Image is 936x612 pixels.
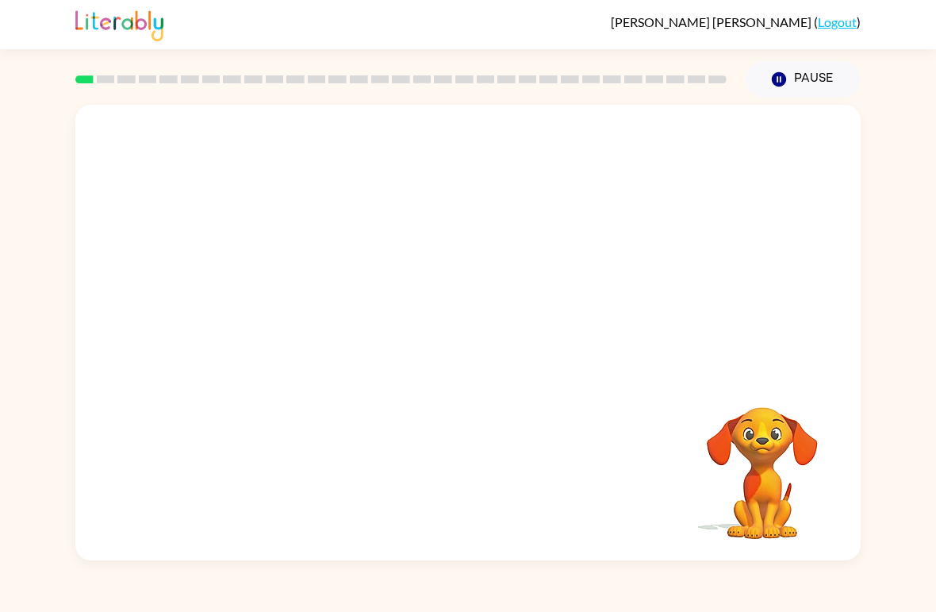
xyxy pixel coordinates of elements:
img: Literably [75,6,163,41]
button: Pause [746,61,861,98]
a: Logout [818,14,857,29]
span: [PERSON_NAME] [PERSON_NAME] [611,14,814,29]
video: Your browser must support playing .mp4 files to use Literably. Please try using another browser. [683,383,842,541]
div: ( ) [611,14,861,29]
